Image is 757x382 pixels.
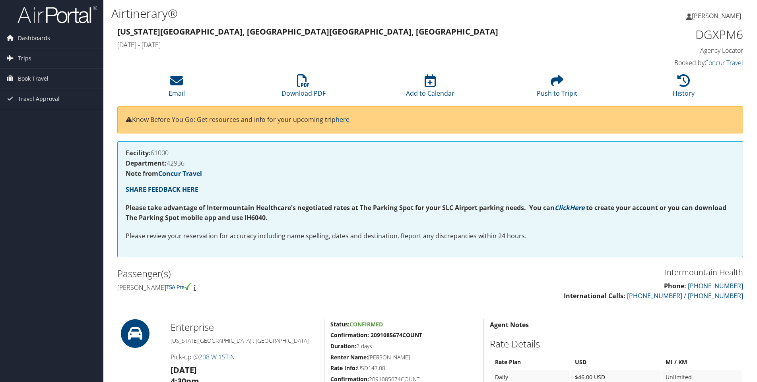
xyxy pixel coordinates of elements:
[330,353,368,361] strong: Renter Name:
[596,46,743,55] h4: Agency Locator
[171,320,318,334] h2: Enterprise
[117,267,424,280] h2: Passenger(s)
[18,89,60,109] span: Travel Approval
[171,353,318,361] h4: Pick-up @
[126,115,735,125] p: Know Before You Go: Get resources and info for your upcoming trip
[126,169,202,178] strong: Note from
[17,5,97,24] img: airportal-logo.png
[330,364,357,372] strong: Rate Info:
[126,203,555,212] strong: Please take advantage of Intermountain Healthcare's negotiated rates at The Parking Spot for your...
[126,231,735,241] p: Please review your reservation for accuracy including name spelling, dates and destination. Repor...
[491,355,571,369] th: Rate Plan
[662,355,742,369] th: MI / KM
[570,203,584,212] a: Here
[330,353,477,361] h5: [PERSON_NAME]
[692,12,741,20] span: [PERSON_NAME]
[199,353,235,361] a: 208 W 1ST N
[330,320,349,328] strong: Status:
[111,5,536,22] h1: Airtinerary®
[117,283,424,292] h4: [PERSON_NAME]
[596,58,743,67] h4: Booked by
[330,342,477,350] h5: 2 days
[18,28,50,48] span: Dashboards
[664,282,686,290] strong: Phone:
[673,79,695,98] a: History
[117,26,498,37] strong: [US_STATE][GEOGRAPHIC_DATA], [GEOGRAPHIC_DATA] [GEOGRAPHIC_DATA], [GEOGRAPHIC_DATA]
[330,364,477,372] h5: USD147.08
[126,185,198,194] a: SHARE FEEDBACK HERE
[171,337,318,345] h5: [US_STATE][GEOGRAPHIC_DATA] , [GEOGRAPHIC_DATA]
[571,355,661,369] th: USD
[126,160,735,166] h4: 42936
[126,159,167,168] strong: Department:
[596,26,743,43] h1: DGXPM6
[330,331,422,339] strong: Confirmation: 2091085674COUNT
[490,337,743,351] h2: Rate Details
[126,149,151,157] strong: Facility:
[537,79,577,98] a: Push to Tripit
[126,150,735,156] h4: 61000
[18,69,49,89] span: Book Travel
[330,342,356,350] strong: Duration:
[336,115,349,124] a: here
[166,283,192,290] img: tsa-precheck.png
[281,79,326,98] a: Download PDF
[171,365,197,375] strong: [DATE]
[555,203,570,212] a: Click
[406,79,454,98] a: Add to Calendar
[349,320,383,328] span: Confirmed
[705,58,743,67] a: Concur Travel
[490,320,529,329] strong: Agent Notes
[688,282,743,290] a: [PHONE_NUMBER]
[686,4,749,28] a: [PERSON_NAME]
[169,79,185,98] a: Email
[627,291,743,300] a: [PHONE_NUMBER] / [PHONE_NUMBER]
[117,41,584,49] h4: [DATE] - [DATE]
[18,48,31,68] span: Trips
[158,169,202,178] a: Concur Travel
[564,291,625,300] strong: International Calls:
[436,267,743,278] h3: Intermountain Health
